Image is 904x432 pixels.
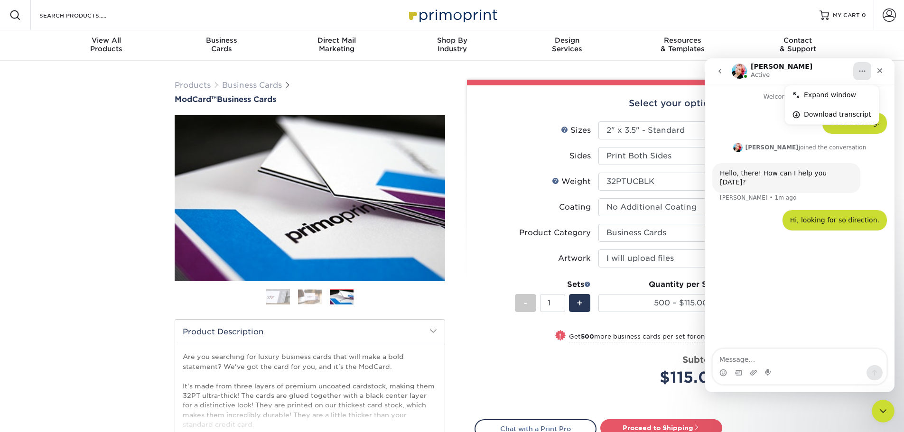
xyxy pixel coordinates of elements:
img: Business Cards 01 [266,285,290,309]
div: & Templates [625,36,740,53]
a: Shop ByIndustry [394,30,510,61]
div: Sizes [561,125,591,136]
a: DesignServices [510,30,625,61]
div: Sides [569,150,591,162]
div: & Support [740,36,856,53]
a: ModCard™Business Cards [175,95,445,104]
div: Sets [515,279,591,290]
div: Product Category [519,227,591,239]
a: Contact& Support [740,30,856,61]
span: Resources [625,36,740,45]
img: Primoprint [405,5,500,25]
small: Get more business cards per set for [569,333,722,342]
h2: Product Description [175,320,445,344]
span: + [577,296,583,310]
img: Business Cards 03 [330,289,354,306]
div: Select your options: [475,85,722,121]
a: View AllProducts [49,30,164,61]
span: Direct Mail [279,36,394,45]
span: 0 [862,12,866,18]
strong: Subtotal [682,354,722,365]
a: Direct MailMarketing [279,30,394,61]
iframe: Intercom live chat [872,400,895,423]
input: SEARCH PRODUCTS..... [38,9,131,21]
span: MY CART [833,11,860,19]
span: - [523,296,528,310]
div: Quantity per Set [598,279,722,290]
span: Contact [740,36,856,45]
div: Artwork [558,253,591,264]
div: Cards [164,36,279,53]
span: Shop By [394,36,510,45]
div: Industry [394,36,510,53]
strong: 500 [581,333,594,340]
img: Business Cards 02 [298,289,322,304]
span: ! [559,331,561,341]
div: Weight [552,176,591,187]
h1: Business Cards [175,95,445,104]
span: ModCard™ [175,95,217,104]
span: Business [164,36,279,45]
img: ModCard™ 03 [175,105,445,292]
div: Products [49,36,164,53]
div: $115.00 [606,366,722,389]
iframe: Intercom live chat [705,58,895,392]
div: Marketing [279,36,394,53]
a: Business Cards [222,81,282,90]
span: Design [510,36,625,45]
a: Resources& Templates [625,30,740,61]
div: Services [510,36,625,53]
span: only [697,333,722,340]
a: Products [175,81,211,90]
div: Coating [559,202,591,213]
a: BusinessCards [164,30,279,61]
span: View All [49,36,164,45]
